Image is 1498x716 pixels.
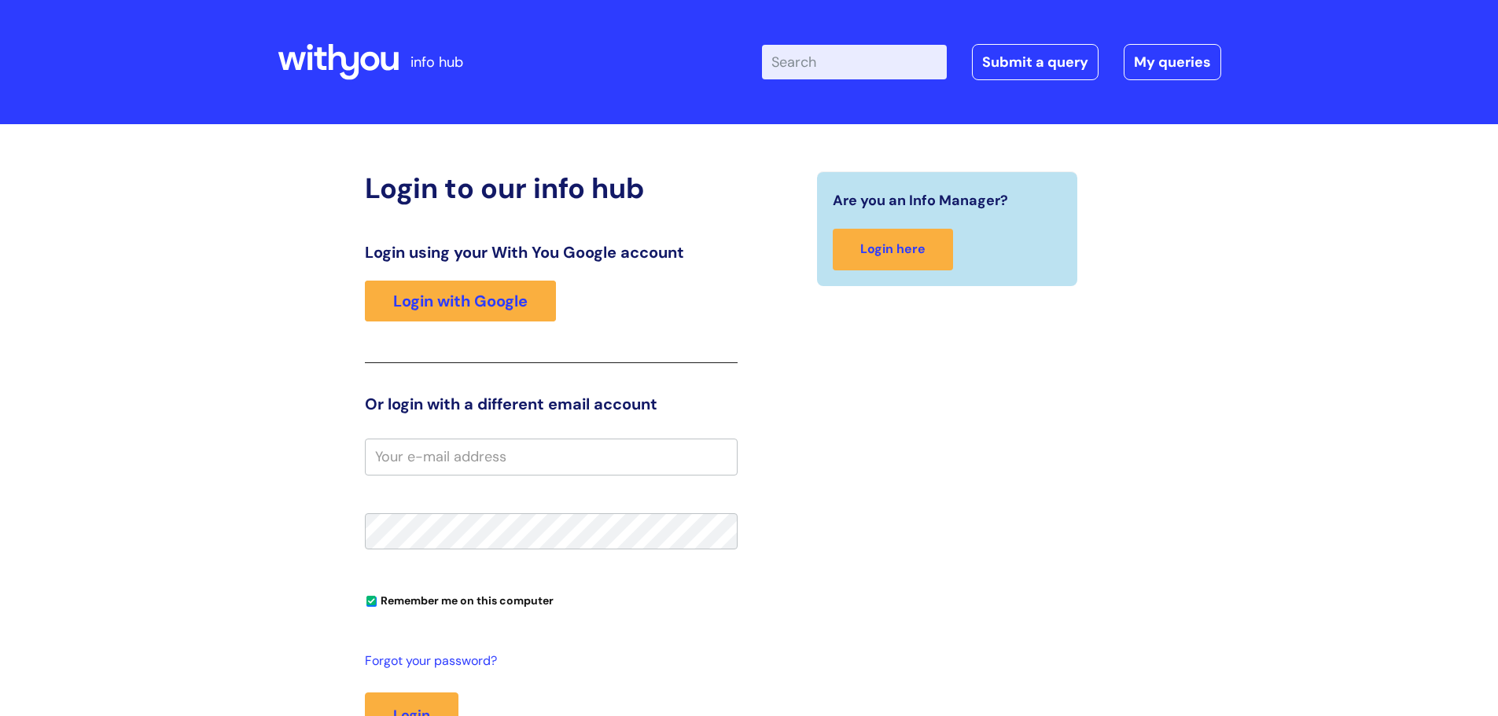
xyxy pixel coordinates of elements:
div: You can uncheck this option if you're logging in from a shared device [365,587,738,612]
a: Login with Google [365,281,556,321]
input: Remember me on this computer [366,597,377,607]
p: info hub [410,50,463,75]
span: Are you an Info Manager? [833,188,1008,213]
a: Submit a query [972,44,1099,80]
a: Forgot your password? [365,650,730,673]
h3: Or login with a different email account [365,395,738,413]
a: Login here [833,229,953,270]
h3: Login using your With You Google account [365,243,738,262]
a: My queries [1124,44,1221,80]
label: Remember me on this computer [365,590,554,608]
h2: Login to our info hub [365,171,738,205]
input: Search [762,45,947,79]
input: Your e-mail address [365,439,738,475]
